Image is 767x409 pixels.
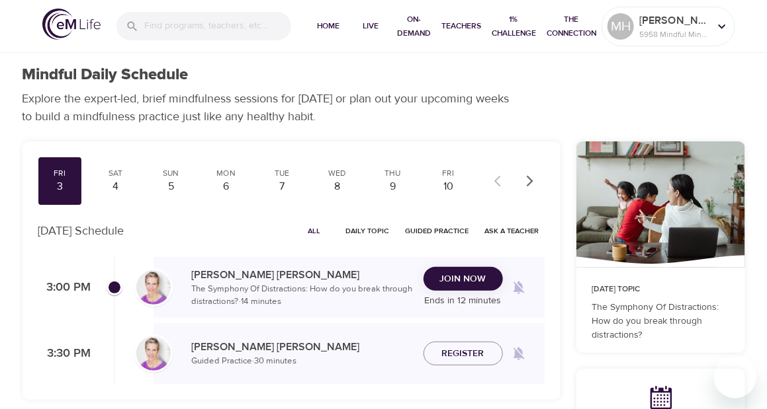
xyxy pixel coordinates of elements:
p: 3:30 PM [38,345,91,363]
div: 9 [377,179,410,194]
iframe: Button to launch messaging window [714,356,756,398]
div: Sat [99,168,132,179]
span: Register [442,346,484,362]
span: The Connection [547,13,596,40]
span: Join Now [440,271,486,287]
div: 4 [99,179,132,194]
div: 6 [210,179,243,194]
p: The Symphony Of Distractions: How do you break through distractions? · 14 minutes [192,283,413,309]
h1: Mindful Daily Schedule [23,65,189,85]
span: Guided Practice [406,225,469,237]
div: 7 [265,179,298,194]
img: kellyb.jpg [136,270,171,305]
p: Guided Practice · 30 minutes [192,355,413,368]
span: Live [355,19,386,33]
p: [PERSON_NAME] [PERSON_NAME] [192,339,413,355]
img: logo [42,9,101,40]
span: Home [312,19,344,33]
button: Guided Practice [400,221,474,241]
p: [PERSON_NAME] back East [639,13,709,28]
div: 5 [154,179,187,194]
span: 1% Challenge [492,13,536,40]
p: 3:00 PM [38,279,91,297]
div: Fri [44,168,77,179]
span: Teachers [441,19,481,33]
span: Remind me when a class goes live every Friday at 3:30 PM [503,338,535,369]
img: kellyb.jpg [136,336,171,371]
div: 3 [44,179,77,194]
p: [DATE] Schedule [38,222,124,240]
span: All [298,225,330,237]
span: On-Demand [397,13,431,40]
div: 10 [432,179,465,194]
p: 5958 Mindful Minutes [639,28,709,40]
div: Fri [432,168,465,179]
div: 8 [321,179,354,194]
div: Tue [265,168,298,179]
div: MH [608,13,634,40]
p: [PERSON_NAME] [PERSON_NAME] [192,267,413,283]
p: The Symphony Of Distractions: How do you break through distractions? [592,301,729,342]
span: Ask a Teacher [485,225,539,237]
p: [DATE] Topic [592,283,729,295]
button: Ask a Teacher [480,221,545,241]
p: Explore the expert-led, brief mindfulness sessions for [DATE] or plan out your upcoming weeks to ... [23,90,519,126]
button: Join Now [424,267,503,291]
div: Mon [210,168,243,179]
div: Thu [377,168,410,179]
button: Daily Topic [341,221,395,241]
div: Sun [154,168,187,179]
span: Daily Topic [346,225,390,237]
div: Wed [321,168,354,179]
input: Find programs, teachers, etc... [144,12,291,40]
button: All [293,221,336,241]
p: Ends in 12 minutes [424,294,503,308]
span: Remind me when a class goes live every Friday at 3:00 PM [503,272,535,303]
button: Register [424,342,503,366]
